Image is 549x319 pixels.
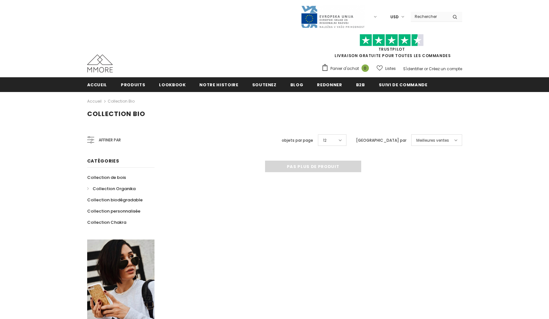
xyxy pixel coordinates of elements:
span: 12 [323,137,327,144]
a: Collection Bio [108,98,135,104]
span: Collection personnalisée [87,208,140,214]
span: soutenez [252,82,277,88]
span: Lookbook [159,82,186,88]
a: B2B [356,77,365,92]
a: Panier d'achat 0 [321,64,372,73]
span: Produits [121,82,145,88]
a: Listes [377,63,396,74]
a: TrustPilot [378,46,405,52]
span: Redonner [317,82,342,88]
span: Catégories [87,158,119,164]
a: Lookbook [159,77,186,92]
a: Notre histoire [199,77,238,92]
img: Cas MMORE [87,55,113,72]
span: or [424,66,428,71]
span: Collection Organika [93,186,136,192]
label: [GEOGRAPHIC_DATA] par [356,137,406,144]
img: Faites confiance aux étoiles pilotes [360,34,424,46]
span: Meilleures ventes [416,137,449,144]
span: Collection de bois [87,174,126,180]
a: Redonner [317,77,342,92]
span: Collection Bio [87,109,145,118]
span: Suivi de commande [379,82,428,88]
img: Javni Razpis [301,5,365,29]
a: Créez un compte [429,66,462,71]
a: Collection biodégradable [87,194,143,206]
a: Javni Razpis [301,14,365,19]
span: Collection biodégradable [87,197,143,203]
a: Collection de bois [87,172,126,183]
a: Blog [290,77,304,92]
a: Collection Chakra [87,217,126,228]
span: Affiner par [99,137,121,144]
span: B2B [356,82,365,88]
label: objets par page [282,137,313,144]
a: soutenez [252,77,277,92]
a: Accueil [87,97,102,105]
a: Collection Organika [87,183,136,194]
a: Suivi de commande [379,77,428,92]
span: Blog [290,82,304,88]
a: S'identifier [403,66,423,71]
span: 0 [362,64,369,72]
span: Collection Chakra [87,219,126,225]
span: Accueil [87,82,107,88]
span: Panier d'achat [330,65,359,72]
span: Notre histoire [199,82,238,88]
a: Produits [121,77,145,92]
span: Listes [385,65,396,72]
span: USD [390,14,399,20]
span: LIVRAISON GRATUITE POUR TOUTES LES COMMANDES [321,37,462,58]
input: Search Site [411,12,448,21]
a: Accueil [87,77,107,92]
a: Collection personnalisée [87,206,140,217]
